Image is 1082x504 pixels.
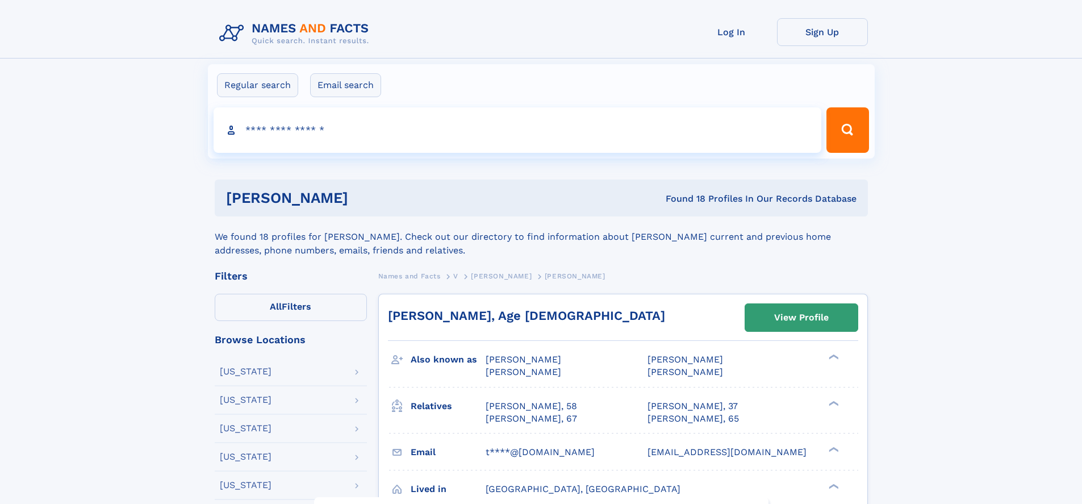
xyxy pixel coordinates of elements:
a: Sign Up [777,18,868,46]
div: ❯ [826,353,839,361]
div: [US_STATE] [220,452,271,461]
a: [PERSON_NAME], 37 [647,400,738,413]
span: [PERSON_NAME] [647,366,723,377]
a: Log In [686,18,777,46]
h3: Email [411,443,486,462]
a: V [453,269,458,283]
label: Regular search [217,73,298,97]
h3: Lived in [411,480,486,499]
span: All [270,301,282,312]
span: [GEOGRAPHIC_DATA], [GEOGRAPHIC_DATA] [486,484,680,494]
div: Browse Locations [215,335,367,345]
a: Names and Facts [378,269,441,283]
div: [US_STATE] [220,395,271,405]
a: [PERSON_NAME], 58 [486,400,577,413]
h1: [PERSON_NAME] [226,191,507,205]
div: [US_STATE] [220,424,271,433]
div: ❯ [826,399,839,407]
div: We found 18 profiles for [PERSON_NAME]. Check out our directory to find information about [PERSON... [215,216,868,257]
div: Filters [215,271,367,281]
a: [PERSON_NAME], 67 [486,413,577,425]
div: [US_STATE] [220,367,271,376]
div: View Profile [774,305,829,331]
span: V [453,272,458,280]
span: [PERSON_NAME] [545,272,605,280]
button: Search Button [826,107,868,153]
a: [PERSON_NAME], 65 [647,413,739,425]
span: [PERSON_NAME] [486,366,561,377]
a: [PERSON_NAME], Age [DEMOGRAPHIC_DATA] [388,309,665,323]
label: Filters [215,294,367,321]
label: Email search [310,73,381,97]
a: View Profile [745,304,858,331]
span: [EMAIL_ADDRESS][DOMAIN_NAME] [647,447,807,457]
div: ❯ [826,445,839,453]
img: Logo Names and Facts [215,18,378,49]
div: [US_STATE] [220,481,271,490]
h3: Also known as [411,350,486,369]
span: [PERSON_NAME] [647,354,723,365]
div: ❯ [826,482,839,490]
div: Found 18 Profiles In Our Records Database [507,193,857,205]
h3: Relatives [411,397,486,416]
input: search input [214,107,822,153]
span: [PERSON_NAME] [471,272,532,280]
span: [PERSON_NAME] [486,354,561,365]
a: [PERSON_NAME] [471,269,532,283]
